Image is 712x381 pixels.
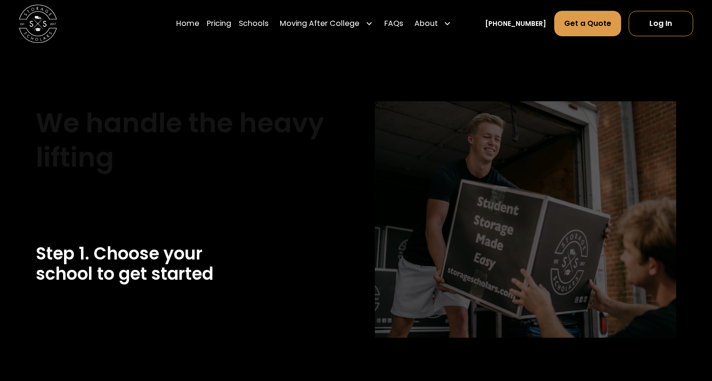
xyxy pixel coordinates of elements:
[554,11,621,36] a: Get a Quote
[629,11,693,36] a: Log In
[36,106,337,175] h1: We handle the heavy lifting
[239,10,268,37] a: Schools
[36,243,337,284] h2: Step 1. Choose your school to get started
[176,10,199,37] a: Home
[19,5,57,43] a: home
[276,10,376,37] div: Moving After College
[411,10,455,37] div: About
[280,18,359,29] div: Moving After College
[19,5,57,43] img: Storage Scholars main logo
[414,18,438,29] div: About
[485,19,546,29] a: [PHONE_NUMBER]
[375,101,676,346] img: storage scholar
[384,10,403,37] a: FAQs
[207,10,231,37] a: Pricing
